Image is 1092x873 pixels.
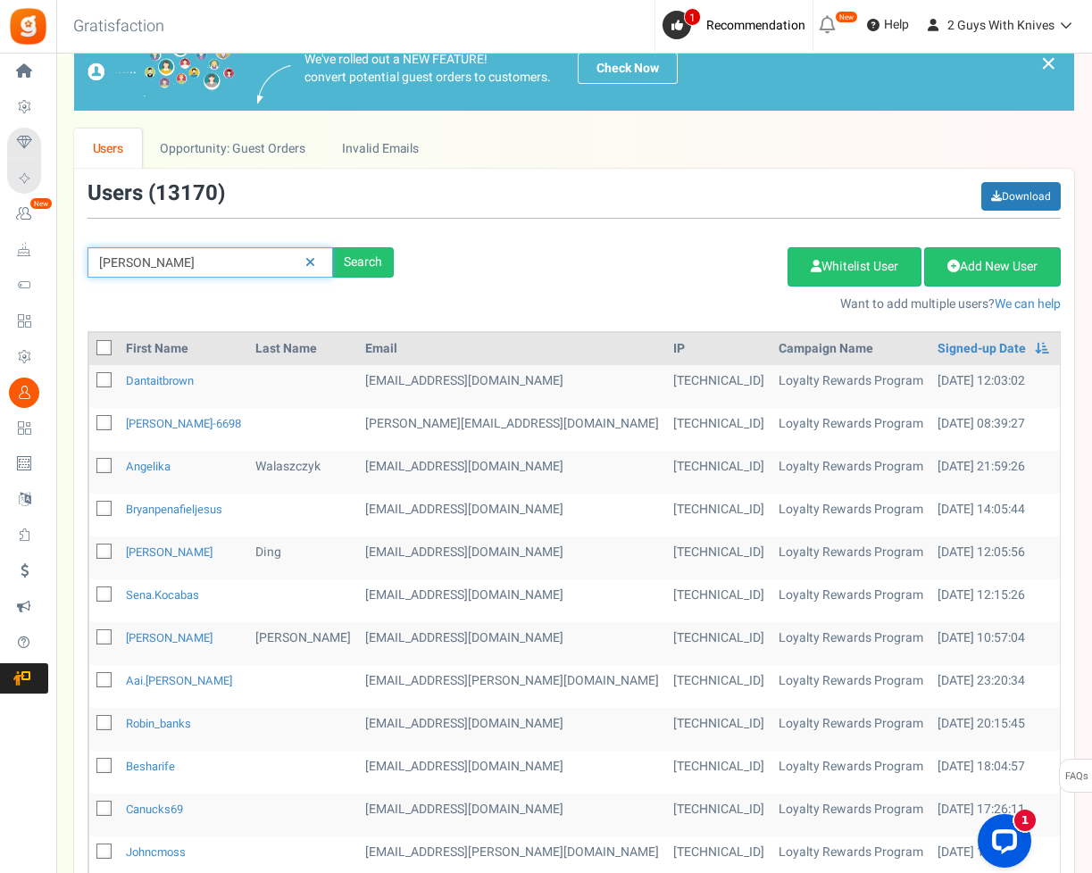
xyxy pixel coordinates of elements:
[304,51,551,87] p: We've rolled out a NEW FEATURE! convert potential guest orders to customers.
[666,536,771,579] td: [TECHNICAL_ID]
[706,16,805,35] span: Recommendation
[860,11,916,39] a: Help
[930,536,1056,579] td: [DATE] 12:05:56
[126,415,241,432] a: [PERSON_NAME]-6698
[930,622,1056,665] td: [DATE] 10:57:04
[930,794,1056,836] td: [DATE] 17:26:11
[684,8,701,26] span: 1
[666,333,771,365] th: IP
[54,9,184,45] h3: Gratisfaction
[358,536,666,579] td: customer
[142,129,323,169] a: Opportunity: Guest Orders
[358,794,666,836] td: customer
[947,16,1054,35] span: 2 Guys With Knives
[771,333,930,365] th: Campaign Name
[324,129,438,169] a: Invalid Emails
[248,333,358,365] th: Last Name
[666,408,771,451] td: [TECHNICAL_ID]
[930,494,1056,536] td: [DATE] 14:05:44
[358,665,666,708] td: customer
[771,665,930,708] td: Loyalty Rewards Program
[666,494,771,536] td: [TECHNICAL_ID]
[88,39,235,97] img: images
[88,182,225,205] h3: Users ( )
[248,451,358,494] td: Walaszczyk
[666,622,771,665] td: [TECHNICAL_ID]
[126,458,171,475] a: Angelika
[155,178,218,209] span: 13170
[578,53,678,84] a: Check Now
[771,408,930,451] td: Loyalty Rewards Program
[358,708,666,751] td: customer
[119,333,248,365] th: First Name
[924,247,1061,287] a: Add New User
[771,794,930,836] td: Loyalty Rewards Program
[930,708,1056,751] td: [DATE] 20:15:45
[666,579,771,622] td: [TECHNICAL_ID]
[8,6,48,46] img: Gratisfaction
[930,365,1056,408] td: [DATE] 12:03:02
[879,16,909,34] span: Help
[938,340,1026,358] a: Signed-up Date
[771,751,930,794] td: Loyalty Rewards Program
[29,197,53,210] em: New
[358,408,666,451] td: customer
[7,199,48,229] a: New
[126,544,213,561] a: [PERSON_NAME]
[666,794,771,836] td: [TECHNICAL_ID]
[358,494,666,536] td: customer
[666,665,771,708] td: [TECHNICAL_ID]
[126,758,175,775] a: besharife
[126,715,191,732] a: robin_banks
[771,708,930,751] td: Loyalty Rewards Program
[930,451,1056,494] td: [DATE] 21:59:26
[666,751,771,794] td: [TECHNICAL_ID]
[126,801,183,818] a: canucks69
[666,365,771,408] td: [TECHNICAL_ID]
[771,365,930,408] td: Loyalty Rewards Program
[358,622,666,665] td: customer
[358,579,666,622] td: customer
[358,365,666,408] td: customer
[930,408,1056,451] td: [DATE] 08:39:27
[666,708,771,751] td: [TECHNICAL_ID]
[248,622,358,665] td: [PERSON_NAME]
[835,11,858,23] em: New
[666,451,771,494] td: [TECHNICAL_ID]
[248,536,358,579] td: Ding
[771,579,930,622] td: Loyalty Rewards Program
[771,451,930,494] td: Loyalty Rewards Program
[358,451,666,494] td: customer
[788,247,921,287] a: Whitelist User
[257,65,291,104] img: images
[995,295,1061,313] a: We can help
[930,579,1056,622] td: [DATE] 12:15:26
[930,665,1056,708] td: [DATE] 23:20:34
[358,751,666,794] td: customer
[930,751,1056,794] td: [DATE] 18:04:57
[771,536,930,579] td: Loyalty Rewards Program
[358,333,666,365] th: Email
[421,295,1061,313] p: Want to add multiple users?
[771,622,930,665] td: Loyalty Rewards Program
[126,501,222,518] a: bryanpenafieljesus
[771,494,930,536] td: Loyalty Rewards Program
[126,372,194,389] a: dantaitbrown
[126,844,186,861] a: johncmoss
[126,586,199,603] a: sena.kocabas
[333,247,394,278] div: Search
[88,247,333,278] input: Search by email or name
[126,629,213,646] a: [PERSON_NAME]
[74,129,142,169] a: Users
[1040,53,1056,74] a: ×
[1064,760,1088,794] span: FAQs
[663,11,813,39] a: 1 Recommendation
[981,182,1061,211] a: Download
[126,672,232,689] a: aai.[PERSON_NAME]
[296,247,324,279] a: Reset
